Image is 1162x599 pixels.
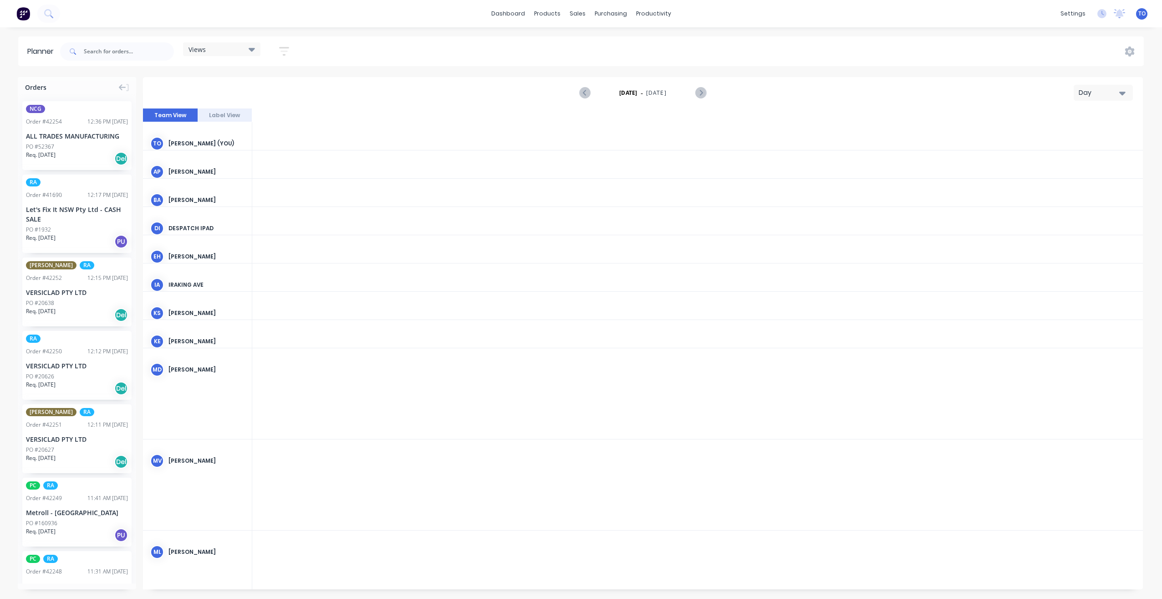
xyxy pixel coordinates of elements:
div: ML [150,545,164,559]
div: Planner [27,46,58,57]
div: TO [150,137,164,150]
div: PU [114,235,128,248]
div: PO #1932 [26,226,51,234]
div: PO #20638 [26,299,54,307]
div: IA [150,278,164,292]
div: VERSICLAD PTY LTD [26,288,128,297]
div: Order # 42249 [26,494,62,502]
span: RA [80,408,94,416]
div: 12:17 PM [DATE] [87,191,128,199]
div: 12:15 PM [DATE] [87,274,128,282]
input: Search for orders... [84,42,174,61]
div: Metroll - [GEOGRAPHIC_DATA] [26,508,128,517]
div: sales [565,7,590,21]
div: PO #160936 [26,519,57,527]
div: Order # 42251 [26,421,62,429]
span: PC [26,555,40,563]
div: 12:12 PM [DATE] [87,347,128,356]
div: VERSICLAD PTY LTD [26,434,128,444]
div: VERSICLAD PTY LTD [26,361,128,371]
span: RA [43,481,58,490]
div: MV [150,454,164,468]
div: settings [1056,7,1090,21]
div: MD [150,363,164,377]
div: EH [150,250,164,263]
div: Day [1079,88,1121,98]
span: [PERSON_NAME] [26,261,76,269]
div: purchasing [590,7,632,21]
button: Day [1074,85,1133,101]
div: AP [150,165,164,179]
span: [DATE] [646,89,667,97]
span: Req. [DATE] [26,381,56,389]
span: NCG [26,105,45,113]
div: Killark Construction Pty Ltd [26,581,128,591]
div: KS [150,306,164,320]
div: Iraking Ave [168,281,245,289]
div: Let's Fix It NSW Pty Ltd - CASH SALE [26,205,128,224]
span: RA [26,335,41,343]
div: KE [150,335,164,348]
div: Order # 42250 [26,347,62,356]
div: [PERSON_NAME] [168,309,245,317]
div: Del [114,308,128,322]
div: Del [114,455,128,469]
span: Views [189,45,206,54]
div: PO #20627 [26,446,54,454]
span: PC [26,481,40,490]
div: [PERSON_NAME] [168,548,245,556]
span: Req. [DATE] [26,151,56,159]
span: [PERSON_NAME] [26,408,76,416]
div: [PERSON_NAME] [168,366,245,374]
span: Req. [DATE] [26,307,56,315]
div: Despatch Ipad [168,224,245,232]
button: Previous page [580,87,591,98]
div: Del [114,382,128,395]
img: Factory [16,7,30,21]
div: PO #52367 [26,143,54,151]
div: [PERSON_NAME] [168,253,245,261]
span: TO [1138,10,1146,18]
div: Order # 41690 [26,191,62,199]
div: 12:36 PM [DATE] [87,118,128,126]
div: [PERSON_NAME] [168,168,245,176]
div: productivity [632,7,676,21]
div: [PERSON_NAME] (You) [168,139,245,148]
strong: [DATE] [619,89,637,97]
div: 11:31 AM [DATE] [87,568,128,576]
div: BA [150,193,164,207]
div: 12:11 PM [DATE] [87,421,128,429]
div: PU [114,528,128,542]
span: Orders [25,83,46,92]
div: Order # 42248 [26,568,62,576]
div: products [530,7,565,21]
button: Team View [143,108,198,122]
div: [PERSON_NAME] [168,337,245,346]
span: RA [26,178,41,186]
div: ALL TRADES MANUFACTURING [26,131,128,141]
div: PO #20626 [26,372,54,381]
span: RA [80,261,94,269]
button: Label View [198,108,252,122]
span: - [641,88,643,98]
div: Order # 42254 [26,118,62,126]
div: [PERSON_NAME] [168,196,245,204]
span: RA [43,555,58,563]
span: Req. [DATE] [26,454,56,462]
button: Next page [695,87,706,98]
a: dashboard [487,7,530,21]
span: Req. [DATE] [26,527,56,536]
span: Req. [DATE] [26,234,56,242]
div: Order # 42252 [26,274,62,282]
div: Del [114,152,128,165]
div: DI [150,222,164,235]
div: 11:41 AM [DATE] [87,494,128,502]
div: [PERSON_NAME] [168,457,245,465]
